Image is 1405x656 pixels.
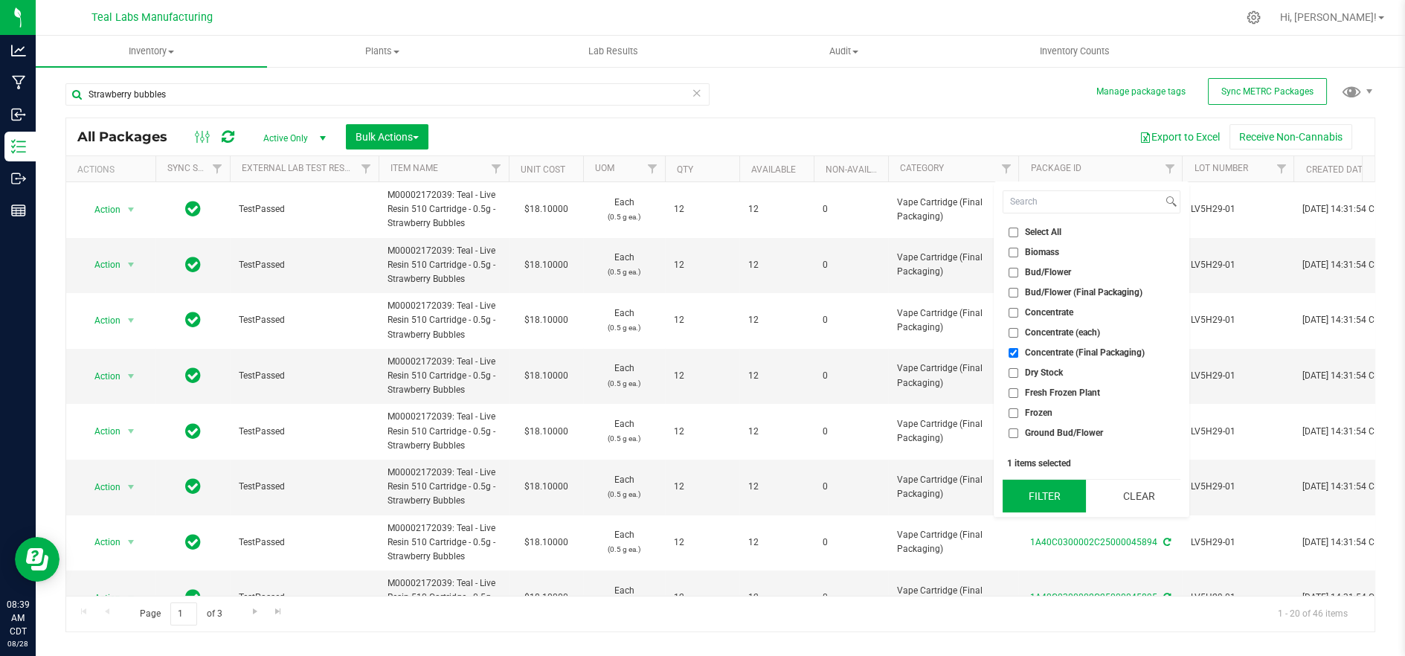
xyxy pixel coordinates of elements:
[122,532,141,553] span: select
[81,532,121,553] span: Action
[751,164,796,175] a: Available
[1096,480,1180,512] button: Clear
[900,163,944,173] a: Category
[1025,388,1100,397] span: Fresh Frozen Plant
[484,156,509,181] a: Filter
[1191,480,1285,494] span: LV5H29-01
[823,369,879,383] span: 0
[388,299,500,342] span: M00002172039: Teal - Live Resin 510 Cartridge - 0.5g - Strawberry Bubbles
[1007,458,1176,469] div: 1 items selected
[674,536,730,550] span: 12
[11,203,26,218] inline-svg: Reports
[592,417,656,446] span: Each
[592,376,656,390] p: (0.5 g ea.)
[1030,592,1157,602] a: 1A40C0300002C25000045895
[592,542,656,556] p: (0.5 g ea.)
[239,536,370,550] span: TestPassed
[674,480,730,494] span: 12
[823,313,879,327] span: 0
[1221,86,1314,97] span: Sync METRC Packages
[592,251,656,279] span: Each
[239,591,370,605] span: TestPassed
[81,421,121,442] span: Action
[1030,163,1081,173] a: Package ID
[185,309,201,330] span: In Sync
[498,36,729,67] a: Lab Results
[11,139,26,154] inline-svg: Inventory
[748,258,805,272] span: 12
[748,313,805,327] span: 12
[11,171,26,186] inline-svg: Outbound
[592,528,656,556] span: Each
[592,210,656,224] p: (0.5 g ea.)
[592,361,656,390] span: Each
[1191,202,1285,216] span: LV5H29-01
[15,537,60,582] iframe: Resource center
[1194,163,1247,173] a: Lot Number
[748,425,805,439] span: 12
[81,588,121,608] span: Action
[674,258,730,272] span: 12
[1302,202,1386,216] span: [DATE] 14:31:54 CDT
[748,369,805,383] span: 12
[1191,258,1285,272] span: LV5H29-01
[674,591,730,605] span: 12
[36,36,267,67] a: Inventory
[509,349,583,405] td: $18.10000
[122,477,141,498] span: select
[185,365,201,386] span: In Sync
[239,202,370,216] span: TestPassed
[388,521,500,565] span: M00002172039: Teal - Live Resin 510 Cartridge - 0.5g - Strawberry Bubbles
[1191,591,1285,605] span: LV5H29-01
[1030,537,1157,547] a: 1A40C0300002C25000045894
[1025,328,1100,337] span: Concentrate (each)
[509,293,583,349] td: $18.10000
[185,532,201,553] span: In Sync
[1009,308,1018,318] input: Concentrate
[1009,228,1018,237] input: Select All
[356,131,419,143] span: Bulk Actions
[167,163,225,173] a: Sync Status
[91,11,213,24] span: Teal Labs Manufacturing
[674,369,730,383] span: 12
[81,477,121,498] span: Action
[1009,248,1018,257] input: Biomass
[1025,308,1073,317] span: Concentrate
[268,602,289,623] a: Go to the last page
[81,310,121,331] span: Action
[509,238,583,294] td: $18.10000
[595,163,614,173] a: UOM
[1025,228,1061,237] span: Select All
[7,598,29,638] p: 08:39 AM CDT
[823,425,879,439] span: 0
[388,466,500,509] span: M00002172039: Teal - Live Resin 510 Cartridge - 0.5g - Strawberry Bubbles
[239,258,370,272] span: TestPassed
[36,45,267,58] span: Inventory
[897,251,1009,279] span: Vape Cartridge (Final Packaging)
[268,45,498,58] span: Plants
[959,36,1191,67] a: Inventory Counts
[994,156,1018,181] a: Filter
[748,480,805,494] span: 12
[239,369,370,383] span: TestPassed
[1266,602,1360,625] span: 1 - 20 of 46 items
[823,591,879,605] span: 0
[388,576,500,620] span: M00002172039: Teal - Live Resin 510 Cartridge - 0.5g - Strawberry Bubbles
[1003,191,1163,213] input: Search
[239,425,370,439] span: TestPassed
[1208,78,1327,105] button: Sync METRC Packages
[897,196,1009,224] span: Vape Cartridge (Final Packaging)
[1009,388,1018,398] input: Fresh Frozen Plant
[1157,156,1182,181] a: Filter
[170,602,197,626] input: 1
[1161,537,1171,547] span: Sync from Compliance System
[1302,258,1386,272] span: [DATE] 14:31:54 CDT
[509,182,583,238] td: $18.10000
[509,460,583,515] td: $18.10000
[1161,592,1171,602] span: Sync from Compliance System
[1302,369,1386,383] span: [DATE] 14:31:54 CDT
[897,417,1009,446] span: Vape Cartridge (Final Packaging)
[674,425,730,439] span: 12
[1244,10,1263,25] div: Manage settings
[823,480,879,494] span: 0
